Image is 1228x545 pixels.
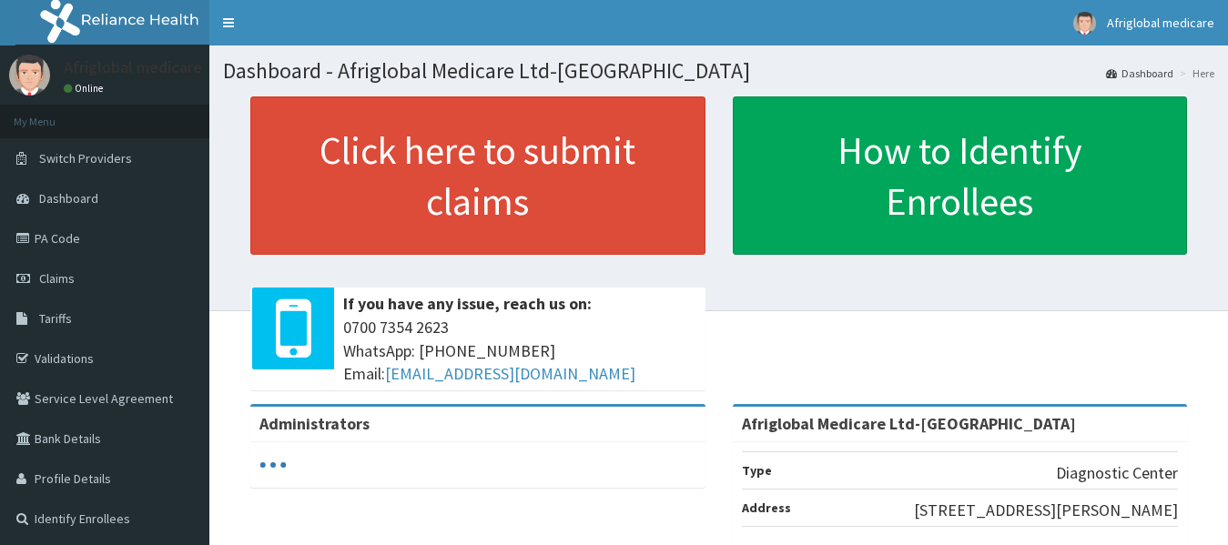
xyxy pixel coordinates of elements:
li: Here [1175,66,1214,81]
p: [STREET_ADDRESS][PERSON_NAME] [914,499,1178,522]
span: Afriglobal medicare [1107,15,1214,31]
b: If you have any issue, reach us on: [343,293,592,314]
img: User Image [1073,12,1096,35]
b: Administrators [259,413,370,434]
p: Diagnostic Center [1056,461,1178,485]
h1: Dashboard - Afriglobal Medicare Ltd-[GEOGRAPHIC_DATA] [223,59,1214,83]
span: Claims [39,270,75,287]
span: Dashboard [39,190,98,207]
strong: Afriglobal Medicare Ltd-[GEOGRAPHIC_DATA] [742,413,1076,434]
p: Afriglobal medicare [64,59,202,76]
svg: audio-loading [259,451,287,479]
a: Dashboard [1106,66,1173,81]
b: Type [742,462,772,479]
a: Online [64,82,107,95]
a: How to Identify Enrollees [733,96,1188,255]
span: 0700 7354 2623 WhatsApp: [PHONE_NUMBER] Email: [343,316,696,386]
a: Click here to submit claims [250,96,705,255]
span: Switch Providers [39,150,132,167]
b: Address [742,500,791,516]
span: Tariffs [39,310,72,327]
img: User Image [9,55,50,96]
a: [EMAIL_ADDRESS][DOMAIN_NAME] [385,363,635,384]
